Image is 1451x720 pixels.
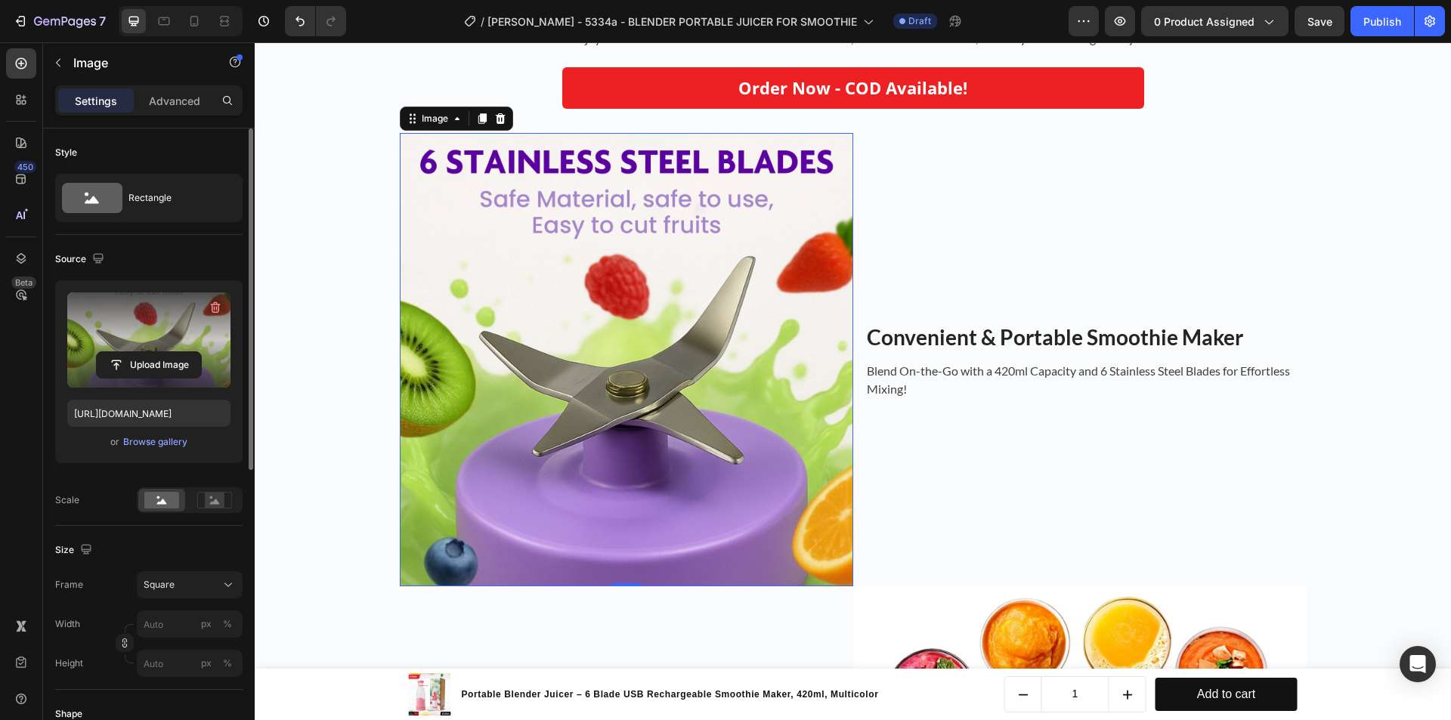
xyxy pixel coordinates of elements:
[197,615,215,633] button: %
[55,617,80,631] label: Width
[855,635,891,669] button: increment
[750,635,787,669] button: decrement
[55,657,83,670] label: Height
[55,540,95,561] div: Size
[164,70,196,83] div: Image
[1350,6,1414,36] button: Publish
[55,578,83,592] label: Frame
[122,434,188,450] button: Browse gallery
[99,12,106,30] p: 7
[942,641,1001,663] div: Add to cart
[1295,6,1344,36] button: Save
[73,54,202,72] p: Image
[1307,15,1332,28] span: Save
[201,657,212,670] div: px
[908,14,931,28] span: Draft
[218,615,237,633] button: px
[55,249,107,270] div: Source
[137,650,243,677] input: px%
[285,6,346,36] div: Undo/Redo
[11,277,36,289] div: Beta
[197,654,215,672] button: %
[612,320,1050,356] p: Blend On-the-Go with a 420ml Capacity and 6 Stainless Steel Blades for Effortless Mixing!
[1154,14,1255,29] span: 0 product assigned
[123,435,187,449] div: Browse gallery
[55,493,79,507] div: Scale
[14,161,36,173] div: 450
[128,181,221,215] div: Rectangle
[96,351,202,379] button: Upload Image
[75,93,117,109] p: Settings
[223,657,232,670] div: %
[308,25,889,66] button: Order Now - COD Available!
[144,578,175,592] span: Square
[201,617,212,631] div: px
[223,617,232,631] div: %
[481,14,484,29] span: /
[1141,6,1289,36] button: 0 product assigned
[484,33,713,58] div: Order Now - COD Available!
[145,91,599,544] img: Alt Image
[1400,646,1436,682] div: Open Intercom Messenger
[611,277,1052,312] h3: Convenient & Portable Smoothie Maker
[901,635,1043,669] button: Add to cart
[149,93,200,109] p: Advanced
[55,146,77,159] div: Style
[6,6,113,36] button: 7
[1363,14,1401,29] div: Publish
[487,14,857,29] span: [PERSON_NAME] - 5334a - BLENDER PORTABLE JUICER FOR SMOOTHIE
[255,42,1451,720] iframe: Design area
[787,635,855,669] input: quantity
[110,433,119,451] span: or
[67,400,230,427] input: https://example.com/image.jpg
[218,654,237,672] button: px
[137,571,243,598] button: Square
[137,610,243,638] input: px%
